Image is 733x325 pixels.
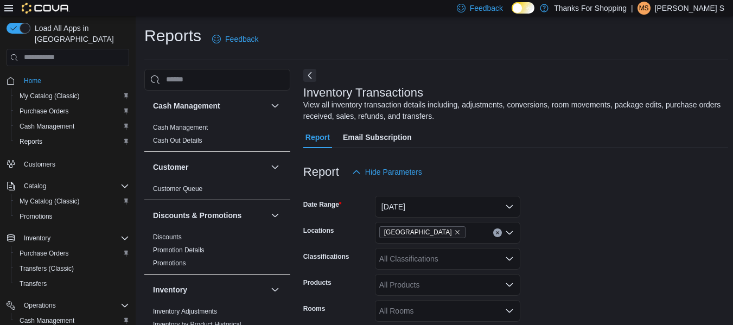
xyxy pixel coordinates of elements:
[20,107,69,116] span: Purchase Orders
[20,279,47,288] span: Transfers
[2,179,133,194] button: Catalog
[22,3,70,14] img: Cova
[30,23,129,44] span: Load All Apps in [GEOGRAPHIC_DATA]
[153,100,266,111] button: Cash Management
[24,77,41,85] span: Home
[153,210,241,221] h3: Discounts & Promotions
[631,2,633,15] p: |
[24,182,46,190] span: Catalog
[638,2,651,15] div: Meade S
[554,2,627,15] p: Thanks For Shopping
[348,161,426,183] button: Hide Parameters
[505,281,514,289] button: Open list of options
[15,247,129,260] span: Purchase Orders
[470,3,503,14] span: Feedback
[11,246,133,261] button: Purchase Orders
[144,25,201,47] h1: Reports
[225,34,258,44] span: Feedback
[15,277,51,290] a: Transfers
[15,262,129,275] span: Transfers (Classic)
[153,100,220,111] h3: Cash Management
[379,226,466,238] span: University Heights
[11,104,133,119] button: Purchase Orders
[15,210,57,223] a: Promotions
[303,304,326,313] label: Rooms
[639,2,649,15] span: MS
[153,185,202,193] a: Customer Queue
[20,158,60,171] a: Customers
[20,180,129,193] span: Catalog
[303,226,334,235] label: Locations
[11,209,133,224] button: Promotions
[269,99,282,112] button: Cash Management
[153,259,186,267] a: Promotions
[20,232,55,245] button: Inventory
[15,262,78,275] a: Transfers (Classic)
[20,299,60,312] button: Operations
[24,301,56,310] span: Operations
[15,90,84,103] a: My Catalog (Classic)
[153,136,202,145] span: Cash Out Details
[15,135,129,148] span: Reports
[153,308,217,315] a: Inventory Adjustments
[303,200,342,209] label: Date Range
[505,254,514,263] button: Open list of options
[505,228,514,237] button: Open list of options
[269,161,282,174] button: Customer
[153,162,188,173] h3: Customer
[305,126,330,148] span: Report
[15,195,129,208] span: My Catalog (Classic)
[20,137,42,146] span: Reports
[20,74,129,87] span: Home
[153,307,217,316] span: Inventory Adjustments
[144,182,290,200] div: Customer
[20,157,129,170] span: Customers
[2,156,133,171] button: Customers
[303,99,723,122] div: View all inventory transaction details including, adjustments, conversions, room movements, packa...
[303,69,316,82] button: Next
[2,73,133,88] button: Home
[365,167,422,177] span: Hide Parameters
[15,105,129,118] span: Purchase Orders
[20,264,74,273] span: Transfers (Classic)
[11,134,133,149] button: Reports
[15,135,47,148] a: Reports
[144,121,290,151] div: Cash Management
[20,249,69,258] span: Purchase Orders
[303,252,349,261] label: Classifications
[343,126,412,148] span: Email Subscription
[24,234,50,243] span: Inventory
[15,105,73,118] a: Purchase Orders
[11,194,133,209] button: My Catalog (Classic)
[153,284,187,295] h3: Inventory
[153,123,208,132] span: Cash Management
[303,165,339,179] h3: Report
[2,298,133,313] button: Operations
[269,283,282,296] button: Inventory
[153,246,205,254] a: Promotion Details
[20,316,74,325] span: Cash Management
[153,184,202,193] span: Customer Queue
[20,299,129,312] span: Operations
[11,88,133,104] button: My Catalog (Classic)
[153,233,182,241] a: Discounts
[24,160,55,169] span: Customers
[454,229,461,235] button: Remove University Heights from selection in this group
[144,231,290,274] div: Discounts & Promotions
[20,232,129,245] span: Inventory
[2,231,133,246] button: Inventory
[384,227,452,238] span: [GEOGRAPHIC_DATA]
[153,137,202,144] a: Cash Out Details
[15,195,84,208] a: My Catalog (Classic)
[153,162,266,173] button: Customer
[153,210,266,221] button: Discounts & Promotions
[375,196,520,218] button: [DATE]
[15,277,129,290] span: Transfers
[208,28,263,50] a: Feedback
[11,276,133,291] button: Transfers
[20,92,80,100] span: My Catalog (Classic)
